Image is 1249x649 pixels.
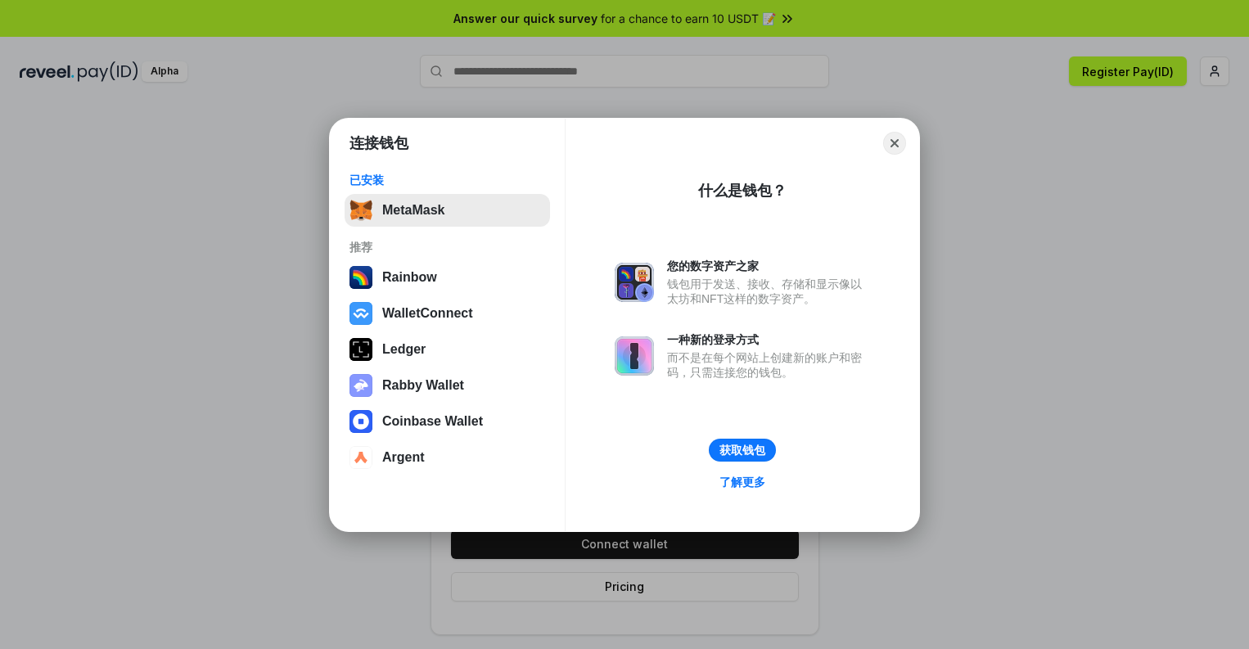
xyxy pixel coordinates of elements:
img: svg+xml,%3Csvg%20width%3D%2228%22%20height%3D%2228%22%20viewBox%3D%220%200%2028%2028%22%20fill%3D... [349,446,372,469]
div: Argent [382,450,425,465]
div: 已安装 [349,173,545,187]
button: Close [883,132,906,155]
div: Coinbase Wallet [382,414,483,429]
button: 获取钱包 [709,439,776,462]
div: 获取钱包 [719,443,765,457]
img: svg+xml,%3Csvg%20width%3D%22120%22%20height%3D%22120%22%20viewBox%3D%220%200%20120%20120%22%20fil... [349,266,372,289]
div: 什么是钱包？ [698,181,787,201]
img: svg+xml,%3Csvg%20fill%3D%22none%22%20height%3D%2233%22%20viewBox%3D%220%200%2035%2033%22%20width%... [349,199,372,222]
div: 了解更多 [719,475,765,489]
button: Coinbase Wallet [345,405,550,438]
button: WalletConnect [345,297,550,330]
div: MetaMask [382,203,444,218]
div: 您的数字资产之家 [667,259,870,273]
button: Rabby Wallet [345,369,550,402]
div: 一种新的登录方式 [667,332,870,347]
button: MetaMask [345,194,550,227]
div: 而不是在每个网站上创建新的账户和密码，只需连接您的钱包。 [667,350,870,380]
button: Ledger [345,333,550,366]
h1: 连接钱包 [349,133,408,153]
img: svg+xml,%3Csvg%20xmlns%3D%22http%3A%2F%2Fwww.w3.org%2F2000%2Fsvg%22%20fill%3D%22none%22%20viewBox... [349,374,372,397]
img: svg+xml,%3Csvg%20width%3D%2228%22%20height%3D%2228%22%20viewBox%3D%220%200%2028%2028%22%20fill%3D... [349,302,372,325]
div: Rabby Wallet [382,378,464,393]
img: svg+xml,%3Csvg%20xmlns%3D%22http%3A%2F%2Fwww.w3.org%2F2000%2Fsvg%22%20fill%3D%22none%22%20viewBox... [615,336,654,376]
div: Rainbow [382,270,437,285]
button: Argent [345,441,550,474]
img: svg+xml,%3Csvg%20width%3D%2228%22%20height%3D%2228%22%20viewBox%3D%220%200%2028%2028%22%20fill%3D... [349,410,372,433]
img: svg+xml,%3Csvg%20xmlns%3D%22http%3A%2F%2Fwww.w3.org%2F2000%2Fsvg%22%20width%3D%2228%22%20height%3... [349,338,372,361]
a: 了解更多 [710,471,775,493]
img: svg+xml,%3Csvg%20xmlns%3D%22http%3A%2F%2Fwww.w3.org%2F2000%2Fsvg%22%20fill%3D%22none%22%20viewBox... [615,263,654,302]
div: Ledger [382,342,426,357]
div: 钱包用于发送、接收、存储和显示像以太坊和NFT这样的数字资产。 [667,277,870,306]
div: WalletConnect [382,306,473,321]
button: Rainbow [345,261,550,294]
div: 推荐 [349,240,545,255]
